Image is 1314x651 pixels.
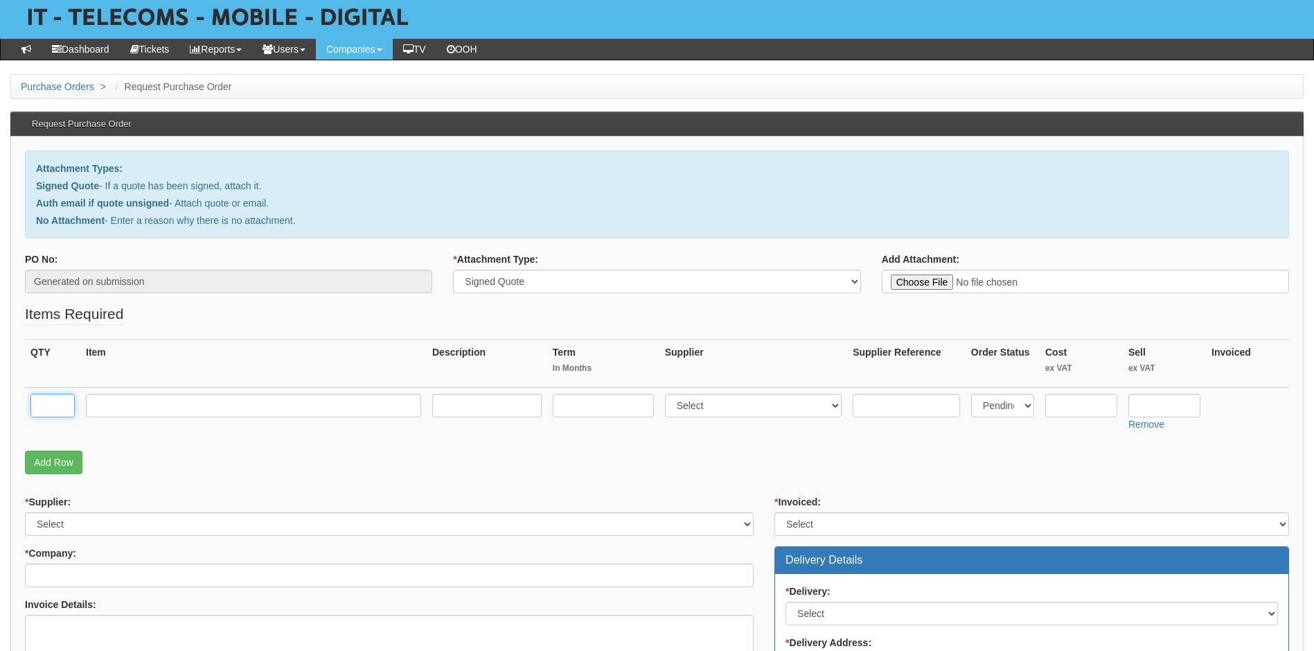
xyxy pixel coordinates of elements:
[1040,340,1123,388] th: Cost
[659,340,848,388] th: Supplier
[1128,363,1200,374] small: ex VAT
[1206,340,1289,388] th: Invoiced
[393,39,436,60] a: TV
[36,198,169,209] b: Auth email if quote unsigned
[36,196,1278,210] p: - Attach quote or email.
[179,39,252,60] a: Reports
[785,636,871,650] label: Delivery Address:
[25,304,123,325] legend: Items Required
[547,340,659,388] th: Term
[774,495,821,509] label: Invoiced:
[25,252,57,266] label: PO No:
[1045,363,1117,374] small: ex VAT
[847,340,966,388] th: Supplier Reference
[25,451,82,474] a: Add Row
[436,39,488,60] a: OOH
[427,340,547,388] th: Description
[36,179,1278,193] p: - If a quote has been signed, attach it.
[882,252,959,266] label: Add Attachment:
[785,584,831,598] label: Delivery:
[25,598,96,611] label: Invoice Details:
[80,340,427,388] th: Item
[785,554,1278,566] h3: Delivery Details
[42,39,120,60] a: Dashboard
[453,252,538,266] label: Attachment Type:
[25,546,76,560] label: Company:
[25,495,71,509] label: Supplier:
[36,163,123,174] b: Attachment Types:
[25,112,139,136] h3: Request Purchase Order
[36,214,1278,227] p: - Enter a reason why there is no attachment.
[25,340,80,388] th: QTY
[316,39,393,60] a: Companies
[252,39,316,60] a: Users
[1128,419,1164,430] a: Remove
[36,215,105,226] b: No Attachment
[97,81,109,92] span: >
[1123,340,1206,388] th: Sell
[553,363,654,374] small: In Months
[36,180,99,191] b: Signed Quote
[120,39,180,60] a: Tickets
[112,80,232,94] li: Request Purchase Order
[966,340,1040,388] th: Order Status
[21,81,94,92] a: Purchase Orders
